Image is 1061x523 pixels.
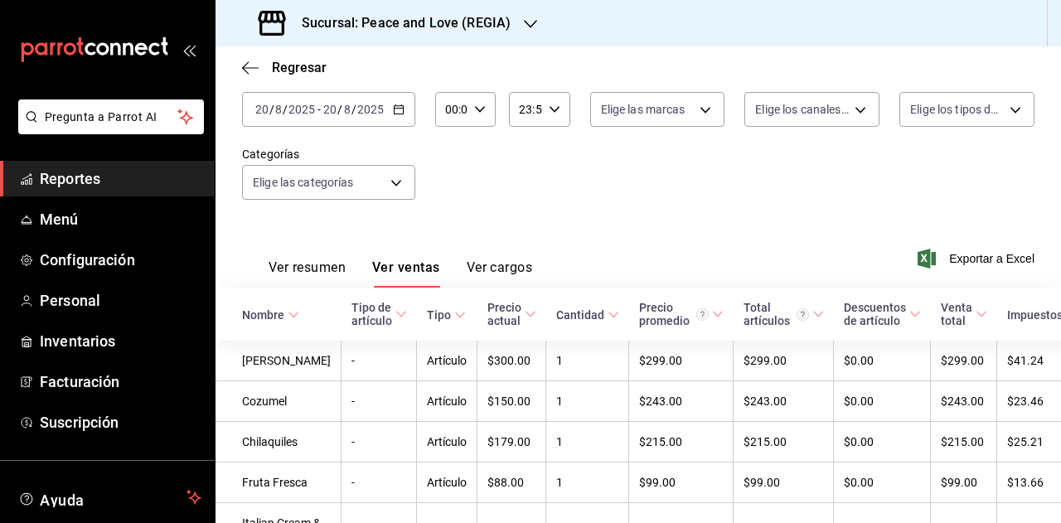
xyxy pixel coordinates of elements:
button: Ver resumen [269,259,346,288]
span: Tipo de artículo [351,301,407,327]
td: $150.00 [477,381,546,422]
div: Tipo de artículo [351,301,392,327]
input: ---- [356,103,385,116]
td: $99.00 [629,462,734,503]
button: Ver ventas [372,259,440,288]
td: 1 [546,341,629,381]
td: Artículo [417,341,477,381]
div: Tipo [427,308,451,322]
input: -- [343,103,351,116]
td: $215.00 [629,422,734,462]
td: [PERSON_NAME] [216,341,342,381]
td: - [342,341,417,381]
button: Regresar [242,60,327,75]
td: $0.00 [834,422,931,462]
div: Cantidad [556,308,604,322]
span: Menú [40,208,201,230]
td: $99.00 [734,462,834,503]
span: Personal [40,289,201,312]
svg: El total artículos considera cambios de precios en los artículos así como costos adicionales por ... [797,308,809,321]
td: - [342,422,417,462]
span: Total artículos [744,301,824,327]
a: Pregunta a Parrot AI [12,120,204,138]
span: Cantidad [556,308,619,322]
button: Exportar a Excel [921,249,1034,269]
td: $215.00 [734,422,834,462]
span: Precio actual [487,301,536,327]
td: - [342,462,417,503]
td: Artículo [417,381,477,422]
td: $99.00 [931,462,997,503]
span: Tipo [427,308,466,322]
td: 1 [546,462,629,503]
svg: Precio promedio = Total artículos / cantidad [696,308,709,321]
td: $299.00 [931,341,997,381]
td: $179.00 [477,422,546,462]
td: $215.00 [931,422,997,462]
td: $0.00 [834,462,931,503]
span: Elige las categorías [253,174,354,191]
button: open_drawer_menu [182,43,196,56]
td: - [342,381,417,422]
td: 1 [546,422,629,462]
div: Total artículos [744,301,809,327]
input: -- [274,103,283,116]
span: Nombre [242,308,299,322]
span: Ayuda [40,487,180,507]
button: Pregunta a Parrot AI [18,99,204,134]
span: Inventarios [40,330,201,352]
input: ---- [288,103,316,116]
span: - [317,103,321,116]
div: navigation tabs [269,259,532,288]
span: Regresar [272,60,327,75]
td: $88.00 [477,462,546,503]
td: $243.00 [629,381,734,422]
td: Cozumel [216,381,342,422]
div: Venta total [941,301,972,327]
td: $243.00 [734,381,834,422]
span: Precio promedio [639,301,724,327]
span: Reportes [40,167,201,190]
span: Descuentos de artículo [844,301,921,327]
div: Precio actual [487,301,521,327]
div: Descuentos de artículo [844,301,906,327]
span: Pregunta a Parrot AI [45,109,178,126]
span: Suscripción [40,411,201,433]
span: / [283,103,288,116]
span: Elige los canales de venta [755,101,849,118]
td: Artículo [417,462,477,503]
span: Elige las marcas [601,101,686,118]
div: Nombre [242,308,284,322]
td: Chilaquiles [216,422,342,462]
input: -- [254,103,269,116]
span: Facturación [40,370,201,393]
span: Elige los tipos de orden [910,101,1004,118]
td: Fruta Fresca [216,462,342,503]
td: $0.00 [834,381,931,422]
input: -- [322,103,337,116]
td: $300.00 [477,341,546,381]
span: / [269,103,274,116]
td: $299.00 [629,341,734,381]
td: $299.00 [734,341,834,381]
td: 1 [546,381,629,422]
span: / [351,103,356,116]
span: Configuración [40,249,201,271]
td: Artículo [417,422,477,462]
div: Precio promedio [639,301,709,327]
td: $0.00 [834,341,931,381]
span: / [337,103,342,116]
h3: Sucursal: Peace and Love (REGIA) [288,13,511,33]
label: Categorías [242,148,415,160]
button: Ver cargos [467,259,533,288]
td: $243.00 [931,381,997,422]
span: Venta total [941,301,987,327]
